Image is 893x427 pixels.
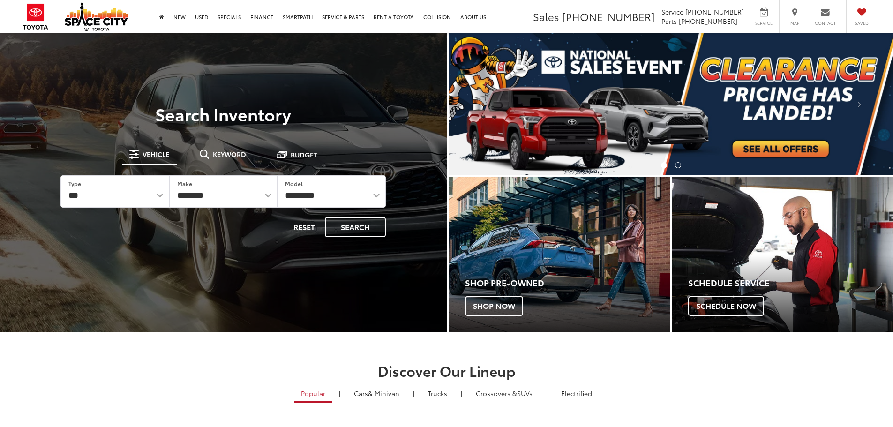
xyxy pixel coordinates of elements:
[143,151,169,157] span: Vehicle
[294,385,332,403] a: Popular
[368,389,399,398] span: & Minivan
[68,180,81,187] label: Type
[661,7,683,16] span: Service
[285,217,323,237] button: Reset
[661,16,677,26] span: Parts
[672,177,893,332] a: Schedule Service Schedule Now
[337,389,343,398] li: |
[851,20,872,26] span: Saved
[469,385,540,401] a: SUVs
[544,389,550,398] li: |
[449,177,670,332] div: Toyota
[39,105,407,123] h3: Search Inventory
[679,16,737,26] span: [PHONE_NUMBER]
[533,9,559,24] span: Sales
[116,363,777,378] h2: Discover Our Lineup
[449,52,515,157] button: Click to view previous picture.
[675,162,681,168] li: Go to slide number 2.
[688,278,893,288] h4: Schedule Service
[661,162,667,168] li: Go to slide number 1.
[421,385,454,401] a: Trucks
[753,20,774,26] span: Service
[291,151,317,158] span: Budget
[685,7,744,16] span: [PHONE_NUMBER]
[554,385,599,401] a: Electrified
[476,389,517,398] span: Crossovers &
[213,151,246,157] span: Keyword
[465,296,523,316] span: Shop Now
[325,217,386,237] button: Search
[672,177,893,332] div: Toyota
[826,52,893,157] button: Click to view next picture.
[784,20,805,26] span: Map
[177,180,192,187] label: Make
[285,180,303,187] label: Model
[562,9,655,24] span: [PHONE_NUMBER]
[347,385,406,401] a: Cars
[458,389,465,398] li: |
[411,389,417,398] li: |
[815,20,836,26] span: Contact
[65,2,128,31] img: Space City Toyota
[449,177,670,332] a: Shop Pre-Owned Shop Now
[688,296,764,316] span: Schedule Now
[465,278,670,288] h4: Shop Pre-Owned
